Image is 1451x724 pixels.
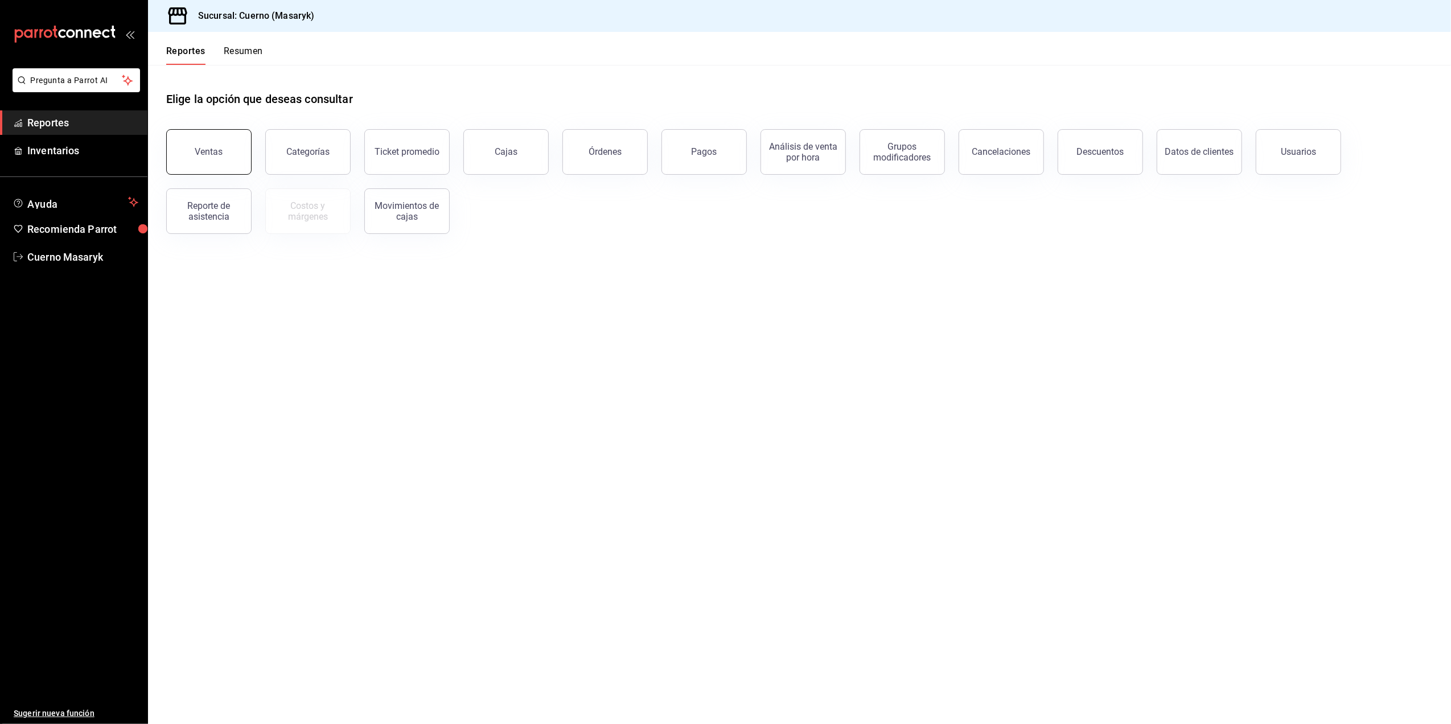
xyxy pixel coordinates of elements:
button: open_drawer_menu [125,30,134,39]
button: Ventas [166,129,252,175]
button: Usuarios [1256,129,1341,175]
button: Contrata inventarios para ver este reporte [265,188,351,234]
div: Ventas [195,146,223,157]
span: Inventarios [27,143,138,158]
div: Pagos [692,146,717,157]
div: Datos de clientes [1165,146,1234,157]
div: Órdenes [589,146,622,157]
div: Categorías [286,146,330,157]
button: Análisis de venta por hora [761,129,846,175]
div: Usuarios [1281,146,1316,157]
h3: Sucursal: Cuerno (Masaryk) [189,9,314,23]
span: Cuerno Masaryk [27,249,138,265]
div: Ticket promedio [375,146,439,157]
button: Grupos modificadores [860,129,945,175]
span: Reportes [27,115,138,130]
button: Pregunta a Parrot AI [13,68,140,92]
span: Sugerir nueva función [14,707,138,719]
div: Cancelaciones [972,146,1031,157]
span: Pregunta a Parrot AI [31,75,122,87]
button: Resumen [224,46,263,65]
button: Reporte de asistencia [166,188,252,234]
div: Análisis de venta por hora [768,141,838,163]
div: Grupos modificadores [867,141,938,163]
h1: Elige la opción que deseas consultar [166,90,353,108]
button: Categorías [265,129,351,175]
button: Pagos [661,129,747,175]
button: Ticket promedio [364,129,450,175]
span: Recomienda Parrot [27,221,138,237]
button: Datos de clientes [1157,129,1242,175]
span: Ayuda [27,195,124,209]
button: Movimientos de cajas [364,188,450,234]
div: Descuentos [1077,146,1124,157]
button: Descuentos [1058,129,1143,175]
div: Costos y márgenes [273,200,343,222]
a: Pregunta a Parrot AI [8,83,140,94]
button: Cancelaciones [959,129,1044,175]
div: Movimientos de cajas [372,200,442,222]
div: navigation tabs [166,46,263,65]
div: Reporte de asistencia [174,200,244,222]
a: Cajas [463,129,549,175]
button: Órdenes [562,129,648,175]
div: Cajas [495,145,518,159]
button: Reportes [166,46,205,65]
